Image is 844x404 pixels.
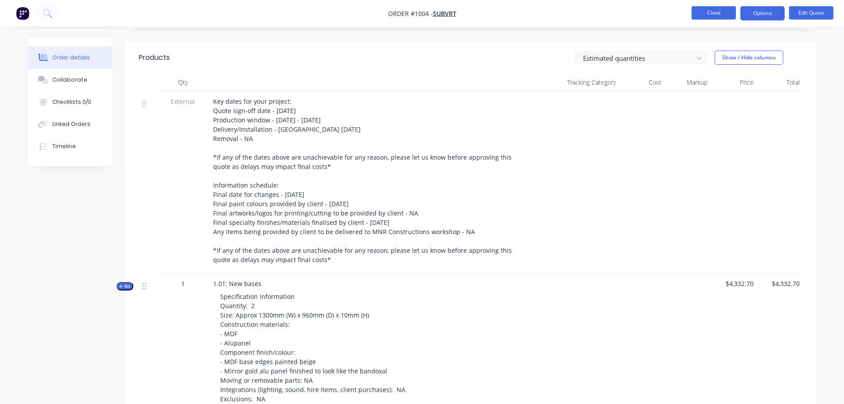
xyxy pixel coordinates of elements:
[52,76,87,84] div: Collaborate
[619,74,665,91] div: Cost
[139,52,170,63] div: Products
[692,6,736,20] button: Close
[520,74,619,91] div: Tracking Category
[28,91,112,113] button: Checklists 0/0
[665,74,711,91] div: Markup
[119,283,131,290] span: Kit
[388,9,433,18] span: Order #1004 -
[433,9,456,18] a: Subvrt
[715,51,783,65] button: Show / Hide columns
[52,120,90,128] div: Linked Orders
[52,142,76,150] div: Timeline
[160,97,206,106] span: External
[28,69,112,91] button: Collaborate
[52,98,91,106] div: Checklists 0/0
[761,279,800,288] span: $4,332.70
[181,279,185,288] span: 1
[28,135,112,157] button: Timeline
[213,97,513,264] span: Key dates for your project: Quote sign-off date - [DATE] Production window - [DATE] - [DATE] Deli...
[711,74,757,91] div: Price
[16,7,29,20] img: Factory
[213,279,261,288] span: 1.01: New bases
[715,279,754,288] span: $4,332.70
[117,282,133,290] button: Kit
[757,74,803,91] div: Total
[156,74,210,91] div: Qty
[28,113,112,135] button: Linked Orders
[789,6,833,20] button: Edit Quote
[740,6,785,20] button: Options
[52,54,90,62] div: Order details
[28,47,112,69] button: Order details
